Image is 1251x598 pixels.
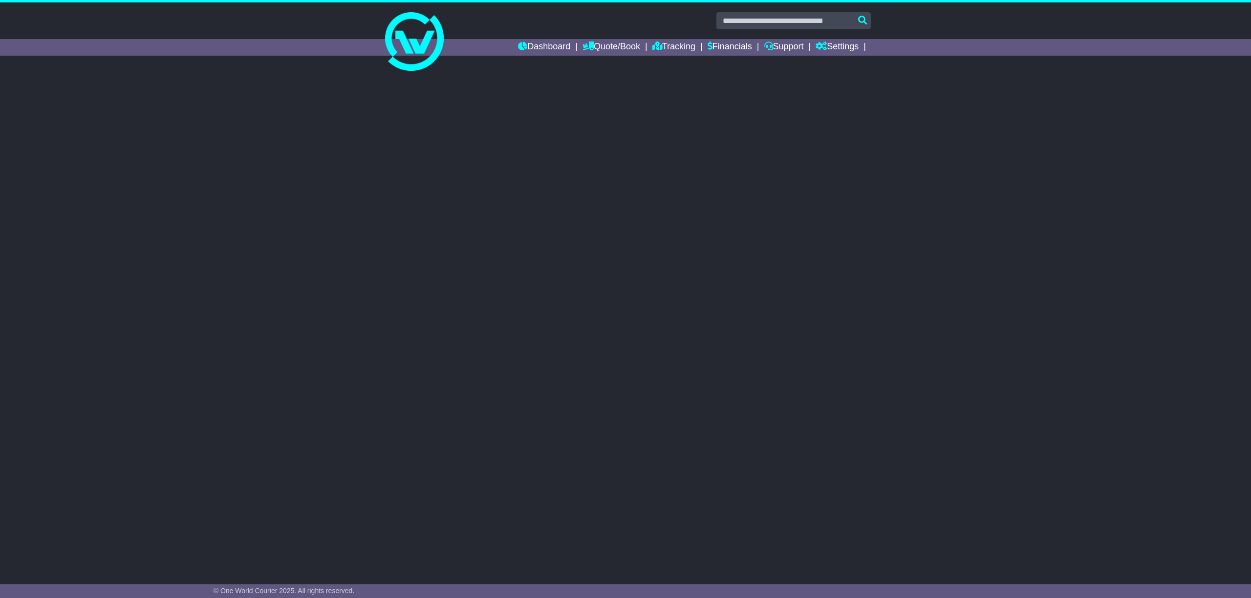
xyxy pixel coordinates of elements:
[764,39,804,56] a: Support
[708,39,752,56] a: Financials
[816,39,859,56] a: Settings
[214,587,355,595] span: © One World Courier 2025. All rights reserved.
[582,39,640,56] a: Quote/Book
[652,39,695,56] a: Tracking
[518,39,570,56] a: Dashboard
